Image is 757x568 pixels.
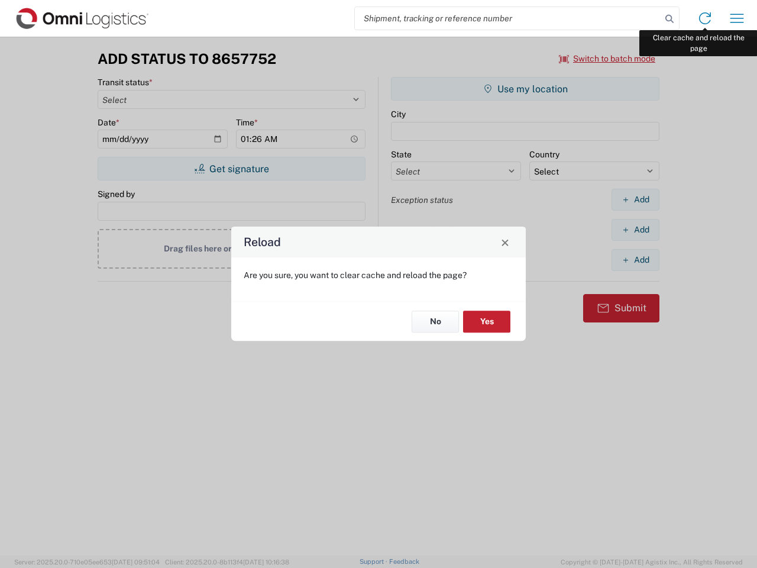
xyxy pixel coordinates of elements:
button: No [412,311,459,333]
p: Are you sure, you want to clear cache and reload the page? [244,270,513,280]
button: Close [497,234,513,250]
input: Shipment, tracking or reference number [355,7,661,30]
h4: Reload [244,234,281,251]
button: Yes [463,311,510,333]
